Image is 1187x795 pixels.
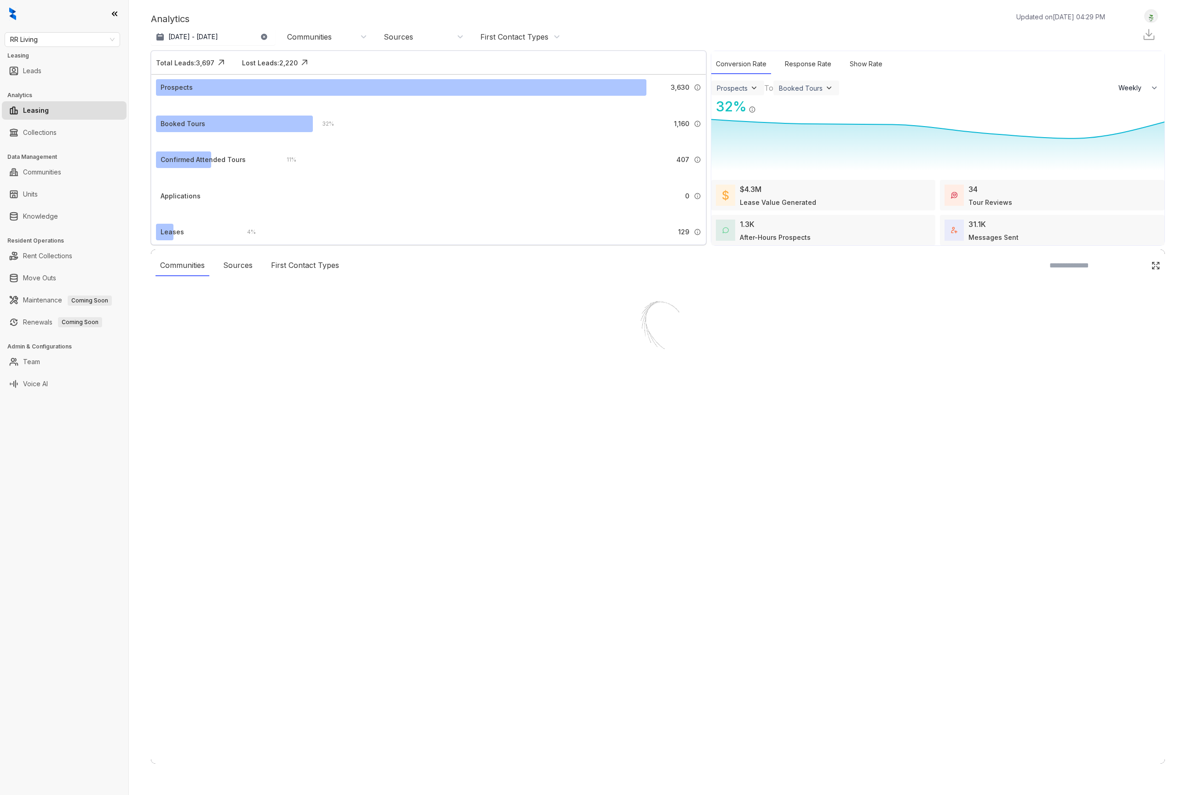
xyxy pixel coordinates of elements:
img: Click Icon [756,98,770,111]
img: Info [694,156,701,163]
a: Rent Collections [23,247,72,265]
li: Collections [2,123,127,142]
span: 3,630 [671,82,689,93]
li: Leads [2,62,127,80]
div: $4.3M [740,184,761,195]
span: 407 [676,155,689,165]
div: First Contact Types [480,32,548,42]
div: 1.3K [740,219,755,230]
h3: Leasing [7,52,128,60]
div: 32 % [313,119,334,129]
div: To [764,82,773,93]
div: 4 % [238,227,256,237]
a: Team [23,353,40,371]
a: RenewalsComing Soon [23,313,102,331]
img: Info [694,228,701,236]
img: Click Icon [1151,261,1160,270]
a: Move Outs [23,269,56,287]
span: Coming Soon [58,317,102,327]
img: Loader [612,282,704,374]
p: Analytics [151,12,190,26]
a: Leads [23,62,41,80]
span: RR Living [10,33,115,46]
img: Click Icon [298,56,311,70]
div: Leases [161,227,184,237]
div: Communities [156,255,209,276]
a: Units [23,185,38,203]
div: Lease Value Generated [740,197,816,207]
div: First Contact Types [266,255,344,276]
div: Show Rate [845,54,887,74]
a: Collections [23,123,57,142]
div: Applications [161,191,201,201]
img: UserAvatar [1145,12,1158,21]
div: 31.1K [968,219,986,230]
div: After-Hours Prospects [740,232,811,242]
div: Tour Reviews [968,197,1012,207]
img: Info [694,120,701,128]
img: TourReviews [951,192,957,198]
img: logo [9,7,16,20]
img: Download [1142,28,1156,41]
h3: Admin & Configurations [7,342,128,351]
div: Booked Tours [161,119,205,129]
img: TotalFum [951,227,957,233]
div: Sources [384,32,413,42]
img: SearchIcon [1132,261,1140,269]
div: 34 [968,184,978,195]
div: Messages Sent [968,232,1019,242]
div: Loading... [642,374,674,383]
div: Sources [219,255,257,276]
li: Move Outs [2,269,127,287]
div: Confirmed Attended Tours [161,155,246,165]
h3: Analytics [7,91,128,99]
a: Voice AI [23,375,48,393]
img: LeaseValue [722,190,729,201]
li: Voice AI [2,375,127,393]
li: Leasing [2,101,127,120]
div: Total Leads: 3,697 [156,58,214,68]
div: Conversion Rate [711,54,771,74]
button: Weekly [1113,80,1164,96]
img: Info [694,192,701,200]
p: [DATE] - [DATE] [168,32,218,41]
li: Renewals [2,313,127,331]
li: Communities [2,163,127,181]
h3: Resident Operations [7,237,128,245]
a: Communities [23,163,61,181]
div: Communities [287,32,332,42]
a: Leasing [23,101,49,120]
img: ViewFilterArrow [824,83,834,93]
li: Rent Collections [2,247,127,265]
img: ViewFilterArrow [749,83,759,93]
div: Lost Leads: 2,220 [242,58,298,68]
img: Info [749,106,756,113]
li: Units [2,185,127,203]
div: 11 % [277,155,296,165]
div: Response Rate [780,54,836,74]
span: Weekly [1118,83,1147,93]
li: Knowledge [2,207,127,226]
span: 0 [685,191,689,201]
li: Team [2,353,127,371]
li: Maintenance [2,291,127,309]
button: [DATE] - [DATE] [151,29,275,45]
div: Prospects [717,84,748,92]
img: Click Icon [214,56,228,70]
span: Coming Soon [68,296,112,306]
div: Prospects [161,82,193,93]
div: 32 % [711,96,747,117]
img: AfterHoursConversations [722,227,729,234]
h3: Data Management [7,153,128,161]
p: Updated on [DATE] 04:29 PM [1016,12,1105,22]
a: Knowledge [23,207,58,226]
span: 1,160 [674,119,689,129]
span: 129 [678,227,689,237]
img: Info [694,84,701,91]
div: Booked Tours [779,84,823,92]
